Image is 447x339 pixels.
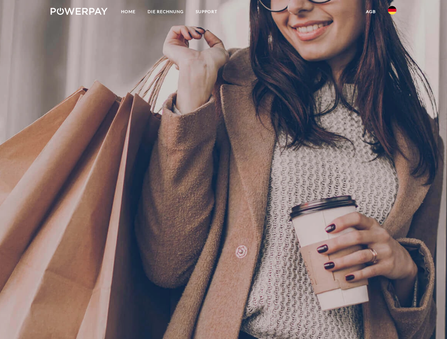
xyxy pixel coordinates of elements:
[190,5,223,18] a: SUPPORT
[115,5,142,18] a: Home
[51,8,108,15] img: logo-powerpay-white.svg
[360,5,382,18] a: agb
[142,5,190,18] a: DIE RECHNUNG
[388,6,396,14] img: de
